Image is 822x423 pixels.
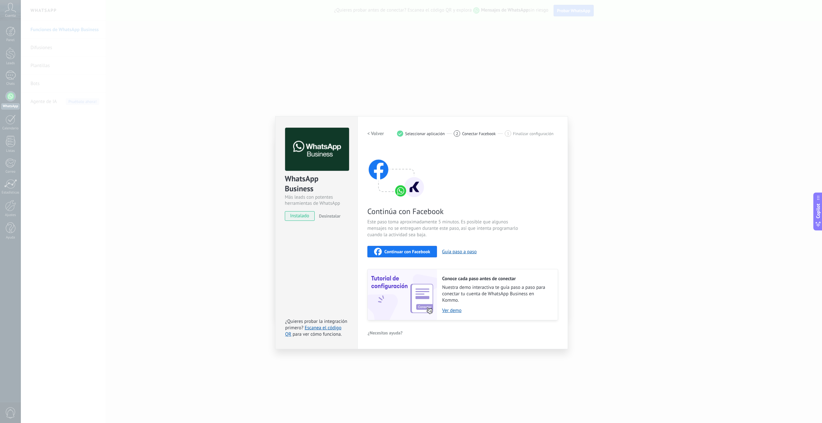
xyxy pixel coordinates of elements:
[462,131,496,136] span: Conectar Facebook
[285,128,349,171] img: logo_main.png
[442,284,551,304] span: Nuestra demo interactiva te guía paso a paso para conectar tu cuenta de WhatsApp Business en Kommo.
[442,276,551,282] h2: Conoce cada paso antes de conectar
[367,128,384,139] button: < Volver
[442,307,551,314] a: Ver demo
[368,331,403,335] span: ¿Necesitas ayuda?
[316,211,340,221] button: Desinstalar
[367,219,520,238] span: Este paso toma aproximadamente 5 minutos. Es posible que algunos mensajes no se entreguen durante...
[442,249,477,255] button: Guía paso a paso
[513,131,554,136] span: Finalizar configuración
[367,131,384,137] h2: < Volver
[405,131,445,136] span: Seleccionar aplicación
[285,194,348,206] div: Más leads con potentes herramientas de WhatsApp
[367,328,403,338] button: ¿Necesitas ayuda?
[507,131,509,136] span: 3
[319,213,340,219] span: Desinstalar
[815,204,821,219] span: Copilot
[367,246,437,257] button: Continuar con Facebook
[456,131,458,136] span: 2
[293,331,342,337] span: para ver cómo funciona.
[285,174,348,194] div: WhatsApp Business
[285,211,314,221] span: instalado
[367,206,520,216] span: Continúa con Facebook
[285,318,347,331] span: ¿Quieres probar la integración primero?
[367,147,425,198] img: connect with facebook
[384,249,430,254] span: Continuar con Facebook
[285,325,341,337] a: Escanea el código QR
